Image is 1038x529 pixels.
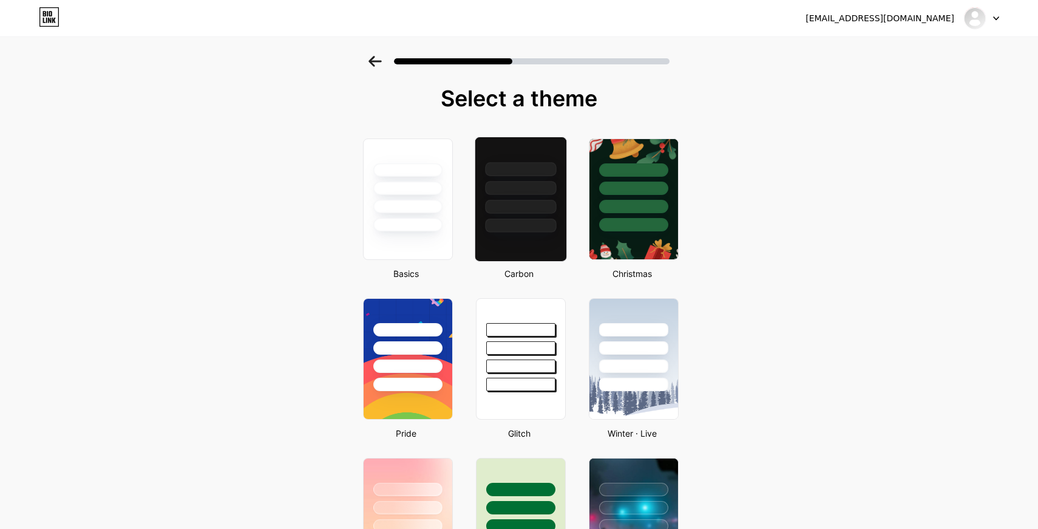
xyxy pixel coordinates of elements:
[585,267,679,280] div: Christmas
[472,267,566,280] div: Carbon
[963,7,986,30] img: thepiyushway
[585,427,679,440] div: Winter · Live
[358,86,680,111] div: Select a theme
[359,267,453,280] div: Basics
[472,427,566,440] div: Glitch
[359,427,453,440] div: Pride
[806,12,954,25] div: [EMAIL_ADDRESS][DOMAIN_NAME]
